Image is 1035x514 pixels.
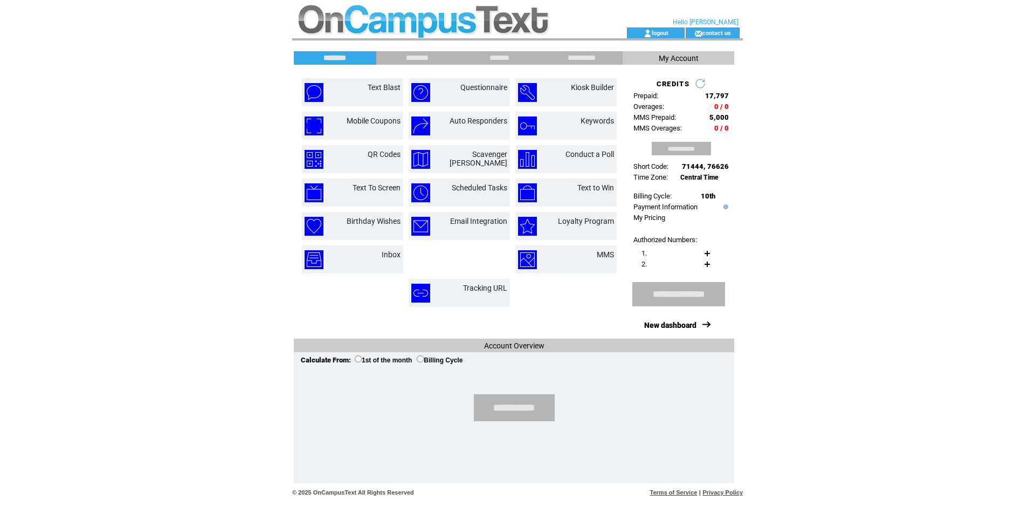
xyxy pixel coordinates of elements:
[347,116,401,125] a: Mobile Coupons
[355,357,412,364] label: 1st of the month
[411,83,430,102] img: questionnaire.png
[644,321,696,330] a: New dashboard
[633,113,676,121] span: MMS Prepaid:
[417,355,424,362] input: Billing Cycle
[353,183,401,192] a: Text To Screen
[452,183,507,192] a: Scheduled Tasks
[694,29,702,38] img: contact_us_icon.gif
[411,284,430,303] img: tracking-url.png
[633,162,668,170] span: Short Code:
[652,29,668,36] a: logout
[633,192,672,200] span: Billing Cycle:
[518,83,537,102] img: kiosk-builder.png
[368,83,401,92] a: Text Blast
[450,150,507,167] a: Scavenger [PERSON_NAME]
[305,217,323,236] img: birthday-wishes.png
[721,204,728,209] img: help.gif
[597,250,614,259] a: MMS
[484,341,544,350] span: Account Overview
[581,116,614,125] a: Keywords
[368,150,401,159] a: QR Codes
[633,214,665,222] a: My Pricing
[558,217,614,225] a: Loyalty Program
[641,249,647,257] span: 1.
[411,217,430,236] img: email-integration.png
[518,183,537,202] img: text-to-win.png
[450,116,507,125] a: Auto Responders
[518,150,537,169] img: conduct-a-poll.png
[305,116,323,135] img: mobile-coupons.png
[701,192,715,200] span: 10th
[633,92,658,100] span: Prepaid:
[301,356,351,364] span: Calculate From:
[305,83,323,102] img: text-blast.png
[657,80,689,88] span: CREDITS
[417,357,463,364] label: Billing Cycle
[680,174,719,181] span: Central Time
[411,183,430,202] img: scheduled-tasks.png
[644,29,652,38] img: account_icon.gif
[705,92,729,100] span: 17,797
[633,236,697,244] span: Authorized Numbers:
[641,260,647,268] span: 2.
[411,150,430,169] img: scavenger-hunt.png
[702,29,731,36] a: contact us
[347,217,401,225] a: Birthday Wishes
[518,116,537,135] img: keywords.png
[518,217,537,236] img: loyalty-program.png
[702,489,743,496] a: Privacy Policy
[577,183,614,192] a: Text to Win
[699,489,701,496] span: |
[673,18,739,26] span: Hello [PERSON_NAME]
[633,102,664,111] span: Overages:
[382,250,401,259] a: Inbox
[292,489,414,496] span: © 2025 OnCampusText All Rights Reserved
[460,83,507,92] a: Questionnaire
[305,183,323,202] img: text-to-screen.png
[714,102,729,111] span: 0 / 0
[463,284,507,292] a: Tracking URL
[305,250,323,269] img: inbox.png
[518,250,537,269] img: mms.png
[355,355,362,362] input: 1st of the month
[633,124,682,132] span: MMS Overages:
[714,124,729,132] span: 0 / 0
[571,83,614,92] a: Kiosk Builder
[565,150,614,159] a: Conduct a Poll
[650,489,698,496] a: Terms of Service
[633,173,668,181] span: Time Zone:
[305,150,323,169] img: qr-codes.png
[709,113,729,121] span: 5,000
[633,203,698,211] a: Payment Information
[682,162,729,170] span: 71444, 76626
[411,116,430,135] img: auto-responders.png
[659,54,699,63] span: My Account
[450,217,507,225] a: Email Integration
